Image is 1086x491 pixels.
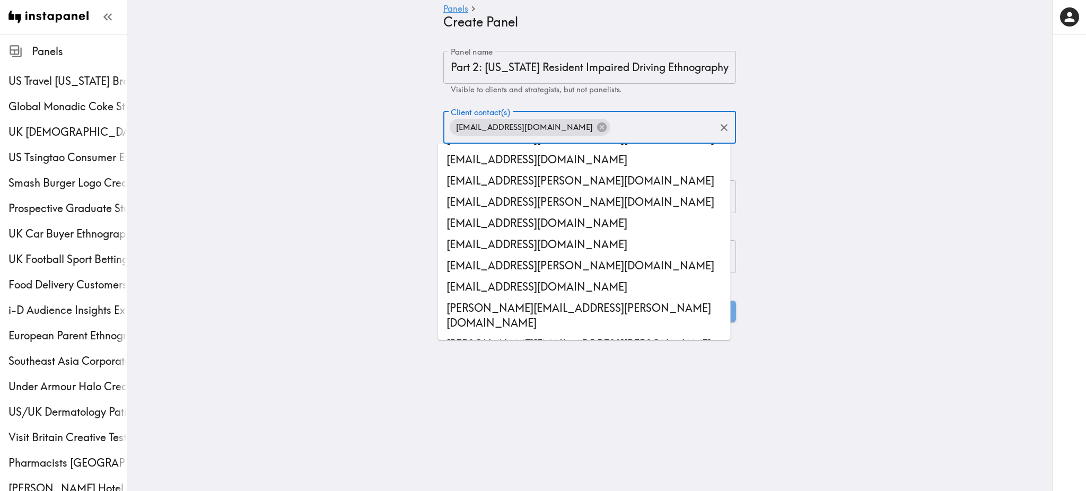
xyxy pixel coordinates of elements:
[8,74,127,89] div: US Travel Texas Brand Lift Study
[8,176,127,190] span: Smash Burger Logo Creative Testing
[8,201,127,216] span: Prospective Graduate Student Ethnography
[8,405,127,419] span: US/UK Dermatology Patients Ethnography
[443,4,468,14] a: Panels
[438,234,731,255] li: [EMAIL_ADDRESS][DOMAIN_NAME]
[438,255,731,276] li: [EMAIL_ADDRESS][PERSON_NAME][DOMAIN_NAME]
[450,120,599,135] span: [EMAIL_ADDRESS][DOMAIN_NAME]
[8,74,127,89] span: US Travel [US_STATE] Brand Lift Study
[438,297,731,334] li: [PERSON_NAME][EMAIL_ADDRESS][PERSON_NAME][DOMAIN_NAME]
[438,149,731,170] li: [EMAIL_ADDRESS][DOMAIN_NAME]
[8,252,127,267] span: UK Football Sport Betting Blocks Exploratory
[32,44,127,59] span: Panels
[8,277,127,292] span: Food Delivery Customers
[451,46,493,58] label: Panel name
[8,328,127,343] span: European Parent Ethnography
[438,170,731,191] li: [EMAIL_ADDRESS][PERSON_NAME][DOMAIN_NAME]
[8,354,127,369] span: Southeast Asia Corporate Executives Multiphase Ethnography
[716,119,732,136] button: Clear
[8,226,127,241] span: UK Car Buyer Ethnography
[438,213,731,234] li: [EMAIL_ADDRESS][DOMAIN_NAME]
[451,107,510,118] label: Client contact(s)
[8,455,127,470] span: Pharmacists [GEOGRAPHIC_DATA] Quant
[8,99,127,114] span: Global Monadic Coke Study
[8,379,127,394] span: Under Armour Halo Creative Testing
[8,125,127,139] span: UK [DEMOGRAPHIC_DATA] Diaspora Ethnography Proposal
[450,119,610,136] div: [EMAIL_ADDRESS][DOMAIN_NAME]
[8,150,127,165] span: US Tsingtao Consumer Ethnography
[8,455,127,470] div: Pharmacists Philippines Quant
[8,303,127,318] span: i-D Audience Insights Exploratory
[443,14,728,30] h4: Create Panel
[451,85,621,94] span: Visible to clients and strategists, but not panelists.
[438,191,731,213] li: [EMAIL_ADDRESS][PERSON_NAME][DOMAIN_NAME]
[8,430,127,445] span: Visit Britain Creative Testing
[8,125,127,139] div: UK Portuguese Diaspora Ethnography Proposal
[438,334,731,370] li: [PERSON_NAME][EMAIL_ADDRESS][PERSON_NAME][DOMAIN_NAME]
[438,276,731,297] li: [EMAIL_ADDRESS][DOMAIN_NAME]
